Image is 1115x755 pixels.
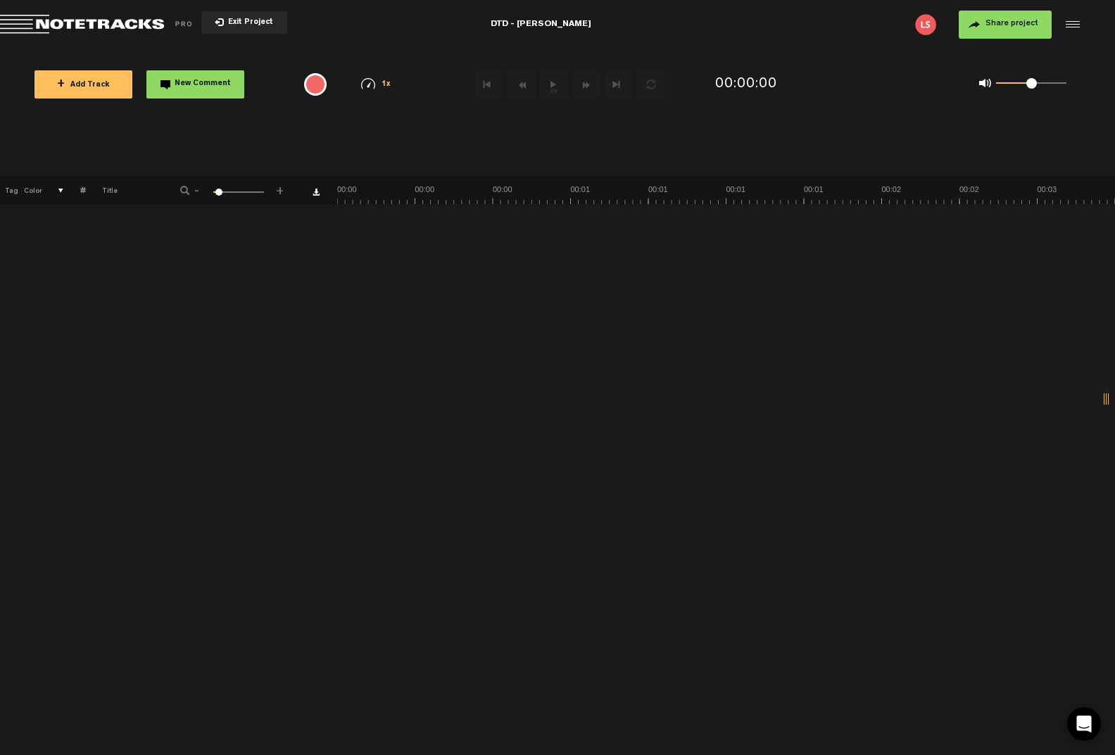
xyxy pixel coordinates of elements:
[915,14,936,35] img: letters
[985,20,1038,28] span: Share project
[275,184,286,193] span: +
[201,11,287,34] button: Exit Project
[341,78,412,90] div: 1x
[959,11,1052,39] button: Share project
[57,79,65,90] span: +
[572,70,600,99] button: Fast Forward
[21,176,42,204] th: Color
[475,70,503,99] button: Go to beginning
[64,176,86,204] th: #
[34,70,132,99] button: +Add Track
[715,75,777,95] div: 00:00:00
[637,70,665,99] button: Loop
[146,70,244,99] button: New Comment
[1067,707,1101,741] div: Open Intercom Messenger
[540,70,568,99] button: 1x
[191,184,203,193] span: -
[382,81,391,89] span: 1x
[86,176,161,204] th: Title
[361,78,375,89] img: speedometer.svg
[304,73,327,96] div: {{ tooltip_message }}
[605,70,633,99] button: Go to end
[508,70,536,99] button: Rewind
[313,189,320,196] a: Download comments
[224,19,273,27] span: Exit Project
[175,80,231,88] span: New Comment
[57,82,110,89] span: Add Track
